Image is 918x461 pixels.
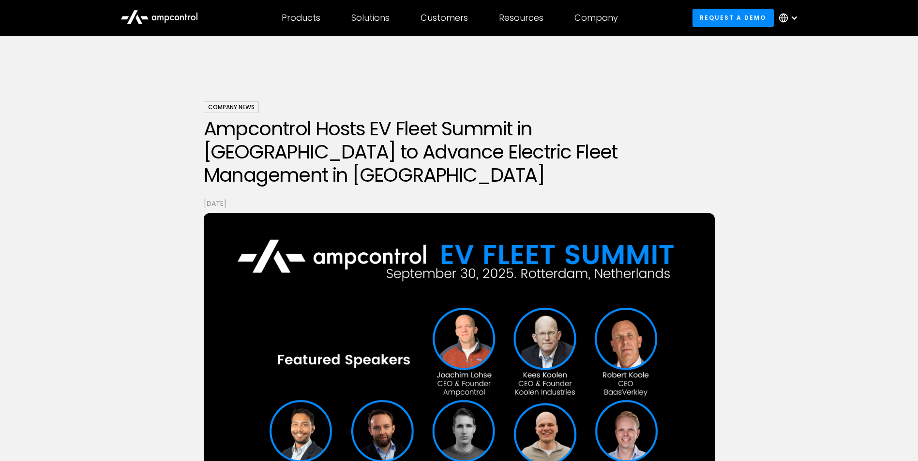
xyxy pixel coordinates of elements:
[204,198,715,209] p: [DATE]
[692,9,774,27] a: Request a demo
[574,13,618,23] div: Company
[499,13,543,23] div: Resources
[204,117,715,187] h1: Ampcontrol Hosts EV Fleet Summit in [GEOGRAPHIC_DATA] to Advance Electric Fleet Management in [GE...
[421,13,468,23] div: Customers
[204,101,259,113] div: Company News
[351,13,390,23] div: Solutions
[282,13,320,23] div: Products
